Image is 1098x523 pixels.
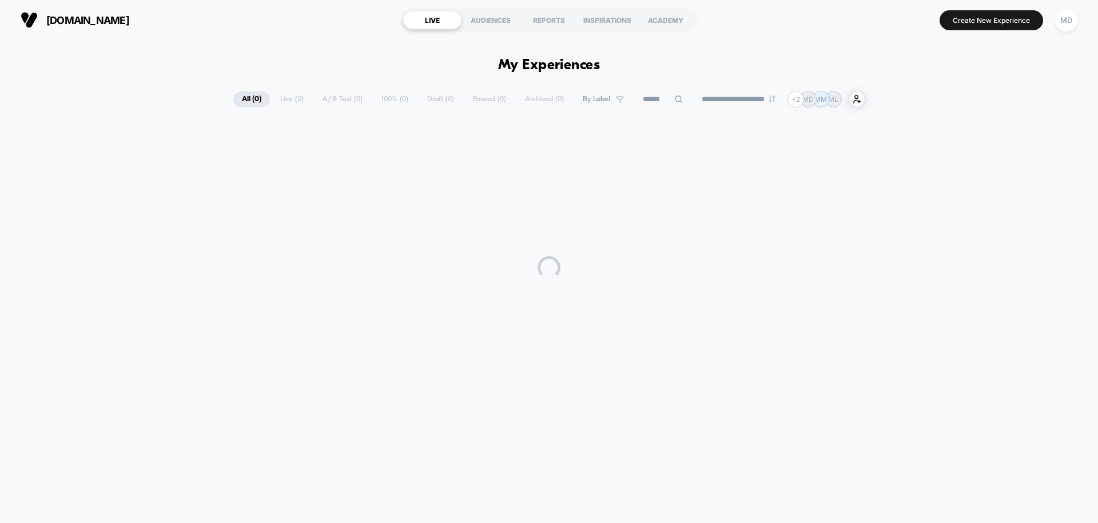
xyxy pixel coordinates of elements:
div: MD [1055,9,1077,31]
div: AUDIENCES [462,11,520,29]
div: + 2 [787,91,804,107]
p: MD [802,95,814,103]
button: [DOMAIN_NAME] [17,11,133,29]
span: By Label [583,95,610,103]
div: REPORTS [520,11,578,29]
img: end [769,95,775,102]
h1: My Experiences [498,57,600,74]
button: Create New Experience [940,10,1043,30]
span: All ( 0 ) [233,91,270,107]
p: MM [814,95,827,103]
p: ML [828,95,838,103]
div: ACADEMY [636,11,695,29]
div: LIVE [403,11,462,29]
span: [DOMAIN_NAME] [46,14,129,26]
img: Visually logo [21,11,38,29]
div: INSPIRATIONS [578,11,636,29]
button: MD [1052,9,1081,32]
